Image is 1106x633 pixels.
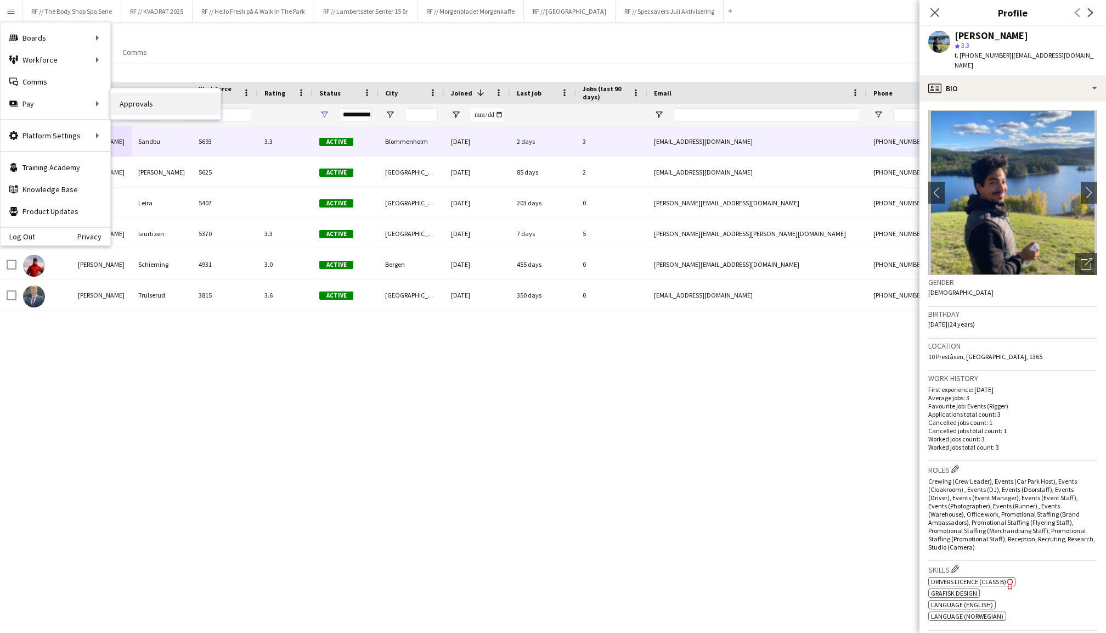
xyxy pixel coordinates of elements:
[919,75,1106,102] div: Bio
[928,418,1097,427] p: Cancelled jobs count: 1
[616,1,724,22] button: RF // Specsavers Juli Aktivisering
[192,188,258,218] div: 5407
[524,1,616,22] button: RF // [GEOGRAPHIC_DATA]
[444,219,510,249] div: [DATE]
[928,320,975,328] span: [DATE] (24 years)
[928,427,1097,435] p: Cancelled jobs total count: 1
[1,200,110,222] a: Product Updates
[192,157,258,187] div: 5625
[132,126,192,156] div: Sandbu
[444,249,510,279] div: [DATE]
[77,232,110,241] a: Privacy
[1,27,110,49] div: Boards
[928,373,1097,383] h3: Work history
[319,169,353,177] span: Active
[867,126,1007,156] div: [PHONE_NUMBER]
[576,280,647,310] div: 0
[71,280,132,310] div: [PERSON_NAME]
[192,219,258,249] div: 5370
[928,385,1097,394] p: First experience: [DATE]
[319,292,353,300] span: Active
[471,108,504,121] input: Joined Filter Input
[928,309,1097,319] h3: Birthday
[867,219,1007,249] div: [PHONE_NUMBER]
[121,1,193,22] button: RF // KVADRAT 2025
[510,188,576,218] div: 203 days
[23,285,45,307] img: Johan Waage Trulserud
[873,110,883,120] button: Open Filter Menu
[258,219,313,249] div: 3.3
[1,93,110,115] div: Pay
[576,126,647,156] div: 3
[192,280,258,310] div: 3815
[583,85,628,101] span: Jobs (last 90 days)
[444,280,510,310] div: [DATE]
[576,219,647,249] div: 5
[319,199,353,208] span: Active
[111,93,221,115] a: Approvals
[192,249,258,279] div: 4931
[928,277,1097,287] h3: Gender
[319,89,341,97] span: Status
[132,188,192,218] div: Leira
[893,108,1001,121] input: Phone Filter Input
[1,49,110,71] div: Workforce
[928,288,994,296] span: [DEMOGRAPHIC_DATA]
[931,612,1003,620] span: Language (Norwegian)
[319,261,353,269] span: Active
[654,110,664,120] button: Open Filter Menu
[319,110,329,120] button: Open Filter Menu
[1075,253,1097,275] div: Open photos pop-in
[928,443,1097,451] p: Worked jobs total count: 3
[955,51,1012,59] span: t. [PHONE_NUMBER]
[23,255,45,277] img: Kasper Johannessen Schierning
[928,410,1097,418] p: Applications total count: 3
[314,1,417,22] button: RF // Lambertseter Senter 15 år
[264,89,285,97] span: Rating
[867,249,1007,279] div: [PHONE_NUMBER]
[258,249,313,279] div: 3.0
[385,110,395,120] button: Open Filter Menu
[444,157,510,187] div: [DATE]
[379,188,444,218] div: [GEOGRAPHIC_DATA]
[647,249,867,279] div: [PERSON_NAME][EMAIL_ADDRESS][DOMAIN_NAME]
[132,249,192,279] div: Schierning
[451,110,461,120] button: Open Filter Menu
[132,157,192,187] div: [PERSON_NAME]
[955,51,1093,69] span: | [EMAIL_ADDRESS][DOMAIN_NAME]
[193,1,314,22] button: RF // Hello Fresh på A Walk In The Park
[931,589,977,597] span: Grafisk design
[379,126,444,156] div: Blommenholm
[122,47,147,57] span: Comms
[647,126,867,156] div: [EMAIL_ADDRESS][DOMAIN_NAME]
[71,249,132,279] div: [PERSON_NAME]
[647,157,867,187] div: [EMAIL_ADDRESS][DOMAIN_NAME]
[510,280,576,310] div: 350 days
[319,230,353,238] span: Active
[955,31,1028,41] div: [PERSON_NAME]
[517,89,541,97] span: Last job
[928,563,1097,575] h3: Skills
[576,157,647,187] div: 2
[654,89,672,97] span: Email
[928,394,1097,402] p: Average jobs: 3
[258,280,313,310] div: 3.6
[22,1,121,22] button: RF // The Body Shop Spa Serie
[931,601,993,609] span: Language (English)
[931,578,1006,586] span: Drivers Licence (Class B)
[674,108,860,121] input: Email Filter Input
[1,71,110,93] a: Comms
[510,126,576,156] div: 2 days
[928,463,1097,475] h3: Roles
[928,352,1042,361] span: 10 Preståsen, [GEOGRAPHIC_DATA], 1365
[576,188,647,218] div: 0
[647,188,867,218] div: [PERSON_NAME][EMAIL_ADDRESS][DOMAIN_NAME]
[1,178,110,200] a: Knowledge Base
[1,125,110,147] div: Platform Settings
[444,188,510,218] div: [DATE]
[1,232,35,241] a: Log Out
[928,435,1097,443] p: Worked jobs count: 3
[258,126,313,156] div: 3.3
[867,157,1007,187] div: [PHONE_NUMBER]
[867,188,1007,218] div: [PHONE_NUMBER]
